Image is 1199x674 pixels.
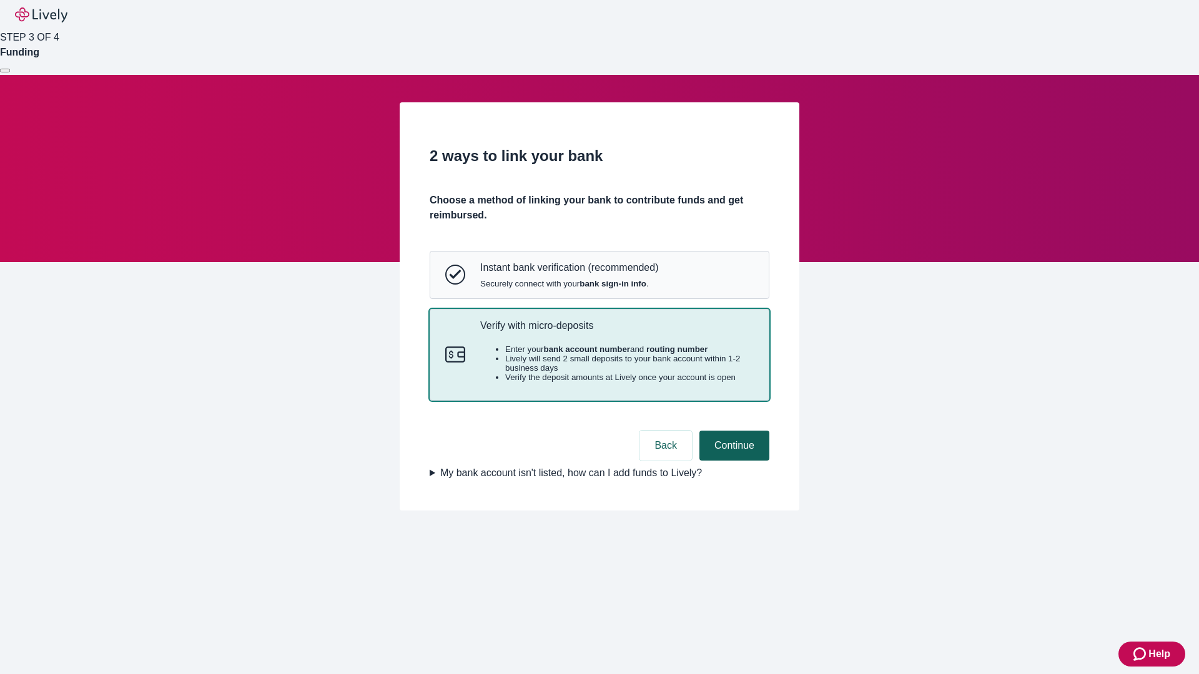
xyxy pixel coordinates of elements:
strong: bank sign-in info [580,279,646,288]
li: Lively will send 2 small deposits to your bank account within 1-2 business days [505,354,754,373]
span: Help [1148,647,1170,662]
button: Micro-depositsVerify with micro-depositsEnter yourbank account numberand routing numberLively wil... [430,310,769,401]
li: Verify the deposit amounts at Lively once your account is open [505,373,754,382]
p: Verify with micro-deposits [480,320,754,331]
p: Instant bank verification (recommended) [480,261,658,273]
li: Enter your and [505,344,754,354]
span: Securely connect with your . [480,279,658,288]
strong: routing number [646,344,708,354]
button: Instant bank verificationInstant bank verification (recommended)Securely connect with yourbank si... [430,252,769,298]
svg: Instant bank verification [445,265,465,285]
button: Back [639,431,692,461]
button: Continue [699,431,769,461]
h2: 2 ways to link your bank [430,145,769,167]
svg: Micro-deposits [445,344,465,364]
button: Zendesk support iconHelp [1118,642,1185,667]
h4: Choose a method of linking your bank to contribute funds and get reimbursed. [430,193,769,223]
img: Lively [15,7,67,22]
summary: My bank account isn't listed, how can I add funds to Lively? [430,466,769,481]
svg: Zendesk support icon [1133,647,1148,662]
strong: bank account number [544,344,631,354]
